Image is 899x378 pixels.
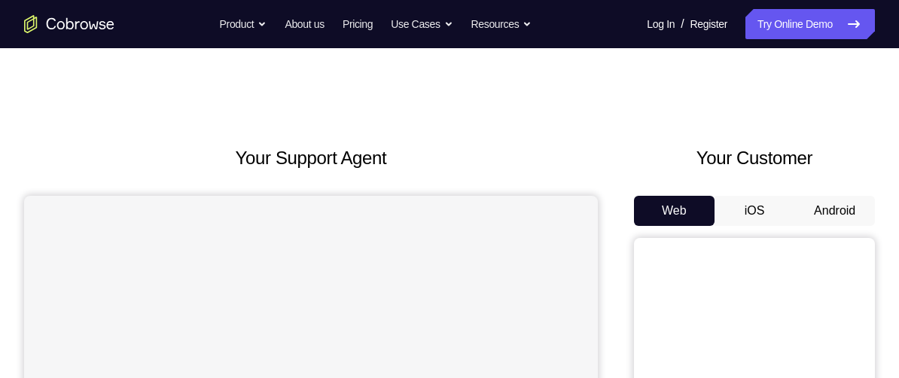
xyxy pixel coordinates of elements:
a: Register [690,9,727,39]
button: Android [794,196,875,226]
h2: Your Customer [634,145,875,172]
button: Product [220,9,267,39]
span: / [681,15,684,33]
a: Pricing [343,9,373,39]
a: Log In [647,9,675,39]
button: Use Cases [391,9,453,39]
a: About us [285,9,324,39]
h2: Your Support Agent [24,145,598,172]
button: iOS [715,196,795,226]
a: Try Online Demo [745,9,875,39]
a: Go to the home page [24,15,114,33]
button: Web [634,196,715,226]
button: Resources [471,9,532,39]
